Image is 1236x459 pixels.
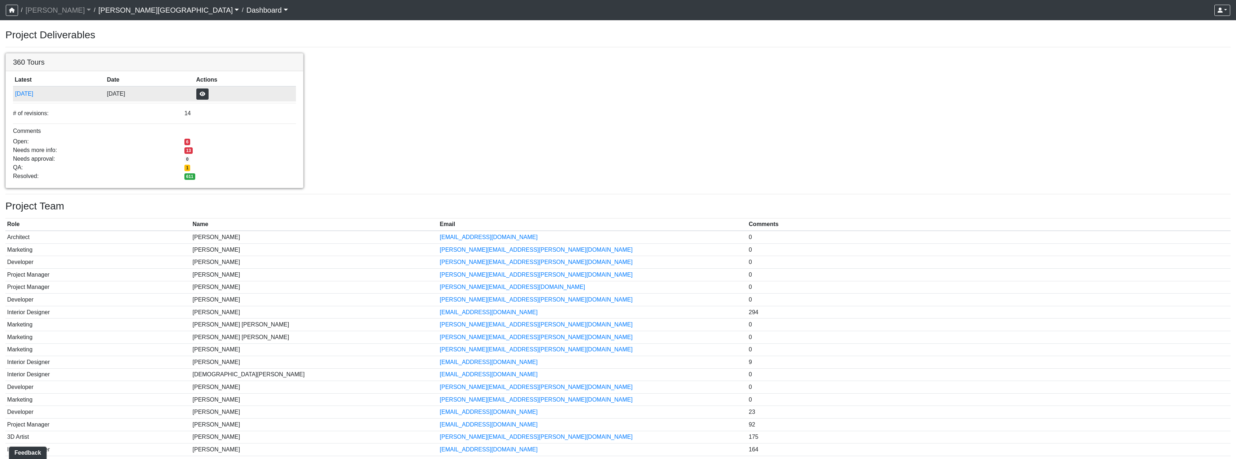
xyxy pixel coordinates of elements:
[191,319,438,331] td: [PERSON_NAME] [PERSON_NAME]
[747,406,1231,419] td: 23
[5,356,191,369] td: Interior Designer
[239,3,246,17] span: /
[191,356,438,369] td: [PERSON_NAME]
[747,343,1231,356] td: 0
[440,234,538,240] a: [EMAIL_ADDRESS][DOMAIN_NAME]
[440,434,633,440] a: [PERSON_NAME][EMAIL_ADDRESS][PERSON_NAME][DOMAIN_NAME]
[440,384,633,390] a: [PERSON_NAME][EMAIL_ADDRESS][PERSON_NAME][DOMAIN_NAME]
[747,294,1231,306] td: 0
[747,243,1231,256] td: 0
[5,331,191,343] td: Marketing
[440,284,585,290] a: [PERSON_NAME][EMAIL_ADDRESS][DOMAIN_NAME]
[191,393,438,406] td: [PERSON_NAME]
[191,331,438,343] td: [PERSON_NAME] [PERSON_NAME]
[440,309,538,315] a: [EMAIL_ADDRESS][DOMAIN_NAME]
[747,231,1231,243] td: 0
[5,343,191,356] td: Marketing
[191,343,438,356] td: [PERSON_NAME]
[5,306,191,319] td: Interior Designer
[91,3,98,17] span: /
[747,381,1231,394] td: 0
[440,247,633,253] a: [PERSON_NAME][EMAIL_ADDRESS][PERSON_NAME][DOMAIN_NAME]
[191,406,438,419] td: [PERSON_NAME]
[5,29,1231,41] h3: Project Deliverables
[5,368,191,381] td: Interior Designer
[191,419,438,431] td: [PERSON_NAME]
[440,397,633,403] a: [PERSON_NAME][EMAIL_ADDRESS][PERSON_NAME][DOMAIN_NAME]
[5,393,191,406] td: Marketing
[747,368,1231,381] td: 0
[191,243,438,256] td: [PERSON_NAME]
[440,446,538,452] a: [EMAIL_ADDRESS][DOMAIN_NAME]
[5,431,191,443] td: 3D Artist
[5,319,191,331] td: Marketing
[438,218,747,231] th: Email
[440,371,538,377] a: [EMAIL_ADDRESS][DOMAIN_NAME]
[5,294,191,306] td: Developer
[191,218,438,231] th: Name
[747,218,1231,231] th: Comments
[440,409,538,415] a: [EMAIL_ADDRESS][DOMAIN_NAME]
[191,443,438,456] td: [PERSON_NAME]
[747,356,1231,369] td: 9
[5,243,191,256] td: Marketing
[191,256,438,269] td: [PERSON_NAME]
[440,359,538,365] a: [EMAIL_ADDRESS][DOMAIN_NAME]
[747,281,1231,294] td: 0
[747,443,1231,456] td: 164
[191,306,438,319] td: [PERSON_NAME]
[5,268,191,281] td: Project Manager
[747,319,1231,331] td: 0
[5,419,191,431] td: Project Manager
[191,431,438,443] td: [PERSON_NAME]
[13,86,105,101] td: 8f1oBR6JE6ATm6Xh8T7m1r
[747,393,1231,406] td: 0
[191,368,438,381] td: [DEMOGRAPHIC_DATA][PERSON_NAME]
[5,406,191,419] td: Developer
[440,421,538,428] a: [EMAIL_ADDRESS][DOMAIN_NAME]
[747,419,1231,431] td: 92
[747,268,1231,281] td: 0
[440,296,633,303] a: [PERSON_NAME][EMAIL_ADDRESS][PERSON_NAME][DOMAIN_NAME]
[440,346,633,352] a: [PERSON_NAME][EMAIL_ADDRESS][PERSON_NAME][DOMAIN_NAME]
[5,443,191,456] td: Interior Designer
[191,268,438,281] td: [PERSON_NAME]
[191,231,438,243] td: [PERSON_NAME]
[191,281,438,294] td: [PERSON_NAME]
[747,331,1231,343] td: 0
[15,89,104,99] button: [DATE]
[191,294,438,306] td: [PERSON_NAME]
[18,3,25,17] span: /
[5,281,191,294] td: Project Manager
[5,231,191,243] td: Architect
[25,3,91,17] a: [PERSON_NAME]
[440,321,633,328] a: [PERSON_NAME][EMAIL_ADDRESS][PERSON_NAME][DOMAIN_NAME]
[747,431,1231,443] td: 175
[5,445,48,459] iframe: Ybug feedback widget
[5,200,1231,212] h3: Project Team
[440,259,633,265] a: [PERSON_NAME][EMAIL_ADDRESS][PERSON_NAME][DOMAIN_NAME]
[246,3,288,17] a: Dashboard
[747,256,1231,269] td: 0
[98,3,239,17] a: [PERSON_NAME][GEOGRAPHIC_DATA]
[5,218,191,231] th: Role
[440,272,633,278] a: [PERSON_NAME][EMAIL_ADDRESS][PERSON_NAME][DOMAIN_NAME]
[191,381,438,394] td: [PERSON_NAME]
[5,381,191,394] td: Developer
[747,306,1231,319] td: 294
[5,256,191,269] td: Developer
[440,334,633,340] a: [PERSON_NAME][EMAIL_ADDRESS][PERSON_NAME][DOMAIN_NAME]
